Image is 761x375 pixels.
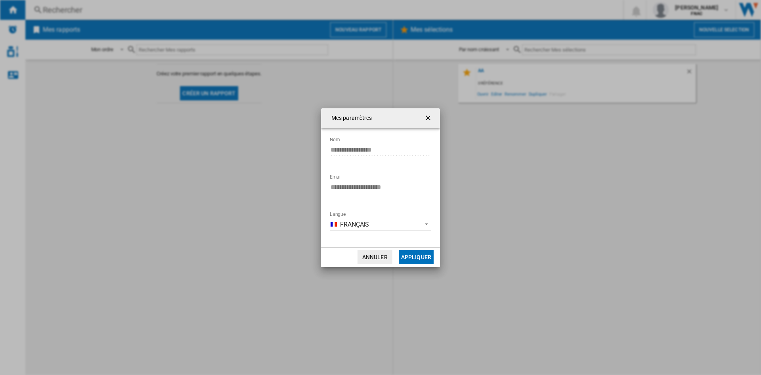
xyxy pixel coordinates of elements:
[331,222,337,227] img: fr_FR.png
[399,250,434,264] button: Appliquer
[358,250,392,264] button: Annuler
[421,110,437,126] button: getI18NText('BUTTONS.CLOSE_DIALOG')
[327,114,372,122] h4: Mes paramètres
[424,114,434,123] ng-md-icon: getI18NText('BUTTONS.CLOSE_DIALOG')
[340,220,418,229] span: Français
[330,219,431,231] md-select: Langue: Français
